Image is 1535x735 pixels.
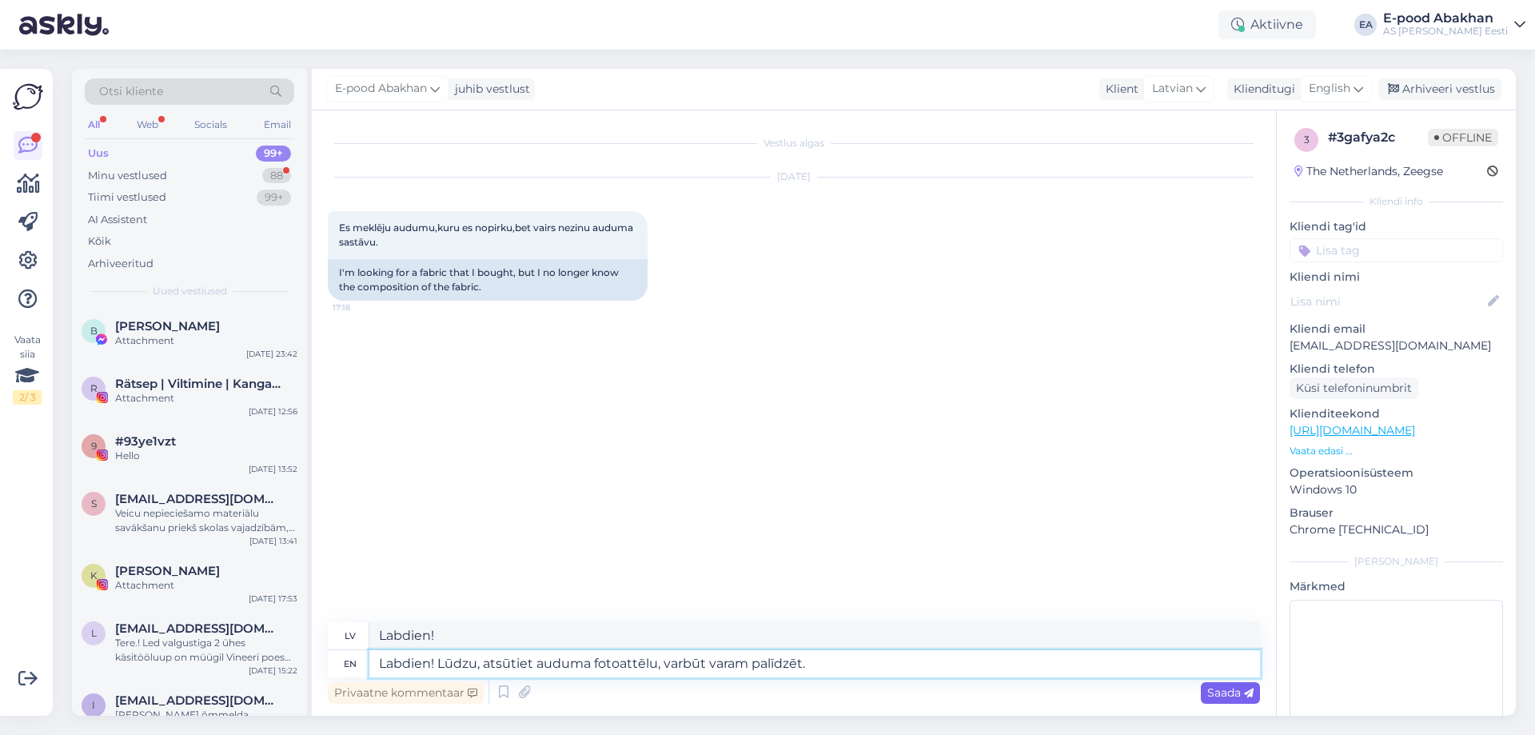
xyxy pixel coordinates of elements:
[1207,685,1254,700] span: Saada
[1290,194,1503,209] div: Kliendi info
[115,434,176,449] span: #93ye1vzt
[369,650,1260,677] textarea: Labdien! Lūdzu, atsūtiet auduma fotoattēlu, varbūt varam palīdzēt.
[115,636,297,665] div: Tere.! Led valgustiga 2 ühes käsitööluup on müügil Vineeri poes või kus poes oleks see saadaval?
[1290,377,1418,399] div: Küsi telefoninumbrit
[1290,465,1503,481] p: Operatsioonisüsteem
[1290,405,1503,422] p: Klienditeekond
[1290,521,1503,538] p: Chrome [TECHNICAL_ID]
[1290,321,1503,338] p: Kliendi email
[99,83,163,100] span: Otsi kliente
[90,325,98,337] span: В
[328,136,1260,150] div: Vestlus algas
[191,114,230,135] div: Socials
[1383,12,1508,25] div: E-pood Abakhan
[115,621,281,636] span: llepp85@gmail.com
[333,302,393,314] span: 17:18
[88,256,153,272] div: Arhiveeritud
[1309,80,1350,98] span: English
[1099,81,1138,98] div: Klient
[1290,481,1503,498] p: Windows 10
[328,170,1260,184] div: [DATE]
[249,405,297,417] div: [DATE] 12:56
[256,146,291,162] div: 99+
[328,259,648,301] div: I'm looking for a fabric that I bought, but I no longer know the composition of the fabric.
[91,497,97,509] span: s
[328,682,484,704] div: Privaatne kommentaar
[1354,14,1377,36] div: EA
[90,382,98,394] span: R
[153,284,227,298] span: Uued vestlused
[115,334,297,348] div: Attachment
[249,593,297,605] div: [DATE] 17:53
[13,82,43,112] img: Askly Logo
[335,80,427,98] span: E-pood Abakhan
[91,627,97,639] span: l
[1290,218,1503,235] p: Kliendi tag'id
[91,440,97,452] span: 9
[115,449,297,463] div: Hello
[262,168,291,184] div: 88
[449,81,530,98] div: juhib vestlust
[1290,361,1503,377] p: Kliendi telefon
[344,650,357,677] div: en
[1290,578,1503,595] p: Märkmed
[88,146,109,162] div: Uus
[1290,338,1503,354] p: [EMAIL_ADDRESS][DOMAIN_NAME]
[92,699,95,711] span: i
[88,168,167,184] div: Minu vestlused
[115,391,297,405] div: Attachment
[249,463,297,475] div: [DATE] 13:52
[134,114,161,135] div: Web
[1290,293,1485,310] input: Lisa nimi
[339,222,636,248] span: Es meklēju audumu,kuru es nopirku,bet vairs nezinu auduma sastāvu.
[1290,238,1503,262] input: Lisa tag
[88,190,166,206] div: Tiimi vestlused
[1378,78,1501,100] div: Arhiveeri vestlus
[1383,25,1508,38] div: AS [PERSON_NAME] Eesti
[1290,554,1503,569] div: [PERSON_NAME]
[115,377,281,391] span: Rätsep | Viltimine | Kangastelgedel kudumine
[85,114,103,135] div: All
[13,390,42,405] div: 2 / 3
[246,348,297,360] div: [DATE] 23:42
[1328,128,1428,147] div: # 3gafya2c
[369,622,1260,649] textarea: Labdien!
[88,234,111,250] div: Kõik
[261,114,294,135] div: Email
[115,506,297,535] div: Veicu nepieciešamo materiālu savākšanu priekš skolas vajadzībām, būs vajadzīga pavadzīme Rīgas 86...
[115,492,281,506] span: smaragts9@inbox.lv
[1304,134,1310,146] span: 3
[1227,81,1295,98] div: Klienditugi
[1218,10,1316,39] div: Aktiivne
[345,622,356,649] div: lv
[1290,269,1503,286] p: Kliendi nimi
[257,190,291,206] div: 99+
[115,693,281,708] span: inga.talts@mail.ee
[1294,163,1443,180] div: The Netherlands, Zeegse
[1290,423,1415,437] a: [URL][DOMAIN_NAME]
[115,578,297,593] div: Attachment
[1290,444,1503,458] p: Vaata edasi ...
[90,569,98,581] span: K
[1383,12,1525,38] a: E-pood AbakhanAS [PERSON_NAME] Eesti
[13,333,42,405] div: Vaata siia
[115,564,220,578] span: Katrina Randma
[1152,80,1193,98] span: Latvian
[249,535,297,547] div: [DATE] 13:41
[249,665,297,677] div: [DATE] 15:22
[1290,505,1503,521] p: Brauser
[88,212,147,228] div: AI Assistent
[115,319,220,334] span: Виктор Стриков
[1428,129,1498,146] span: Offline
